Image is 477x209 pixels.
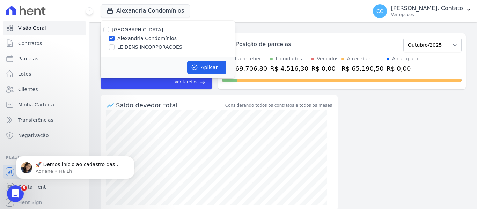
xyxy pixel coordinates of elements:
a: Parcelas [3,52,86,66]
div: Posição de parcelas [236,40,291,48]
div: Antecipado [392,55,420,62]
div: Saldo devedor total [116,100,224,110]
div: Total a receber [225,55,267,62]
span: Lotes [18,70,31,77]
div: A receber [347,55,370,62]
div: R$ 4.516,30 [270,64,308,73]
label: LEIDENS INCORPORACOES [117,44,182,51]
span: Clientes [18,86,38,93]
span: east [200,80,205,85]
p: Ver opções [391,12,463,17]
span: Ver tarefas [175,79,197,85]
a: Negativação [3,128,86,142]
span: Negativação [18,132,49,139]
span: Minha Carteira [18,101,54,108]
p: Message from Adriane, sent Há 1h [30,27,120,33]
div: R$ 0,00 [311,64,338,73]
a: Clientes [3,82,86,96]
button: Alexandria Condomínios [101,4,190,17]
label: [GEOGRAPHIC_DATA] [112,27,163,32]
a: Visão Geral [3,21,86,35]
label: Alexandria Condomínios [117,35,177,42]
span: Transferências [18,117,53,124]
div: R$ 69.706,80 [225,64,267,73]
a: Lotes [3,67,86,81]
a: Conta Hent [3,180,86,194]
span: CC [376,9,383,14]
iframe: Intercom live chat [7,185,24,202]
a: Ver tarefas east [126,79,205,85]
button: Aplicar [187,61,226,74]
a: Recebíveis [3,165,86,179]
button: CC [PERSON_NAME]. Contato Ver opções [367,1,477,21]
div: Considerando todos os contratos e todos os meses [225,102,332,109]
p: [PERSON_NAME]. Contato [391,5,463,12]
span: Visão Geral [18,24,46,31]
div: Vencidos [317,55,338,62]
div: Liquidados [276,55,302,62]
span: Parcelas [18,55,38,62]
div: R$ 65.190,50 [341,64,383,73]
span: 🚀 Demos início ao cadastro das Contas Digitais Arke! Iniciamos a abertura para clientes do modelo... [30,20,119,165]
span: Contratos [18,40,42,47]
iframe: Intercom notifications mensagem [5,141,145,190]
a: Transferências [3,113,86,127]
div: R$ 0,00 [387,64,420,73]
a: Contratos [3,36,86,50]
a: Minha Carteira [3,98,86,112]
span: 5 [21,185,27,191]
